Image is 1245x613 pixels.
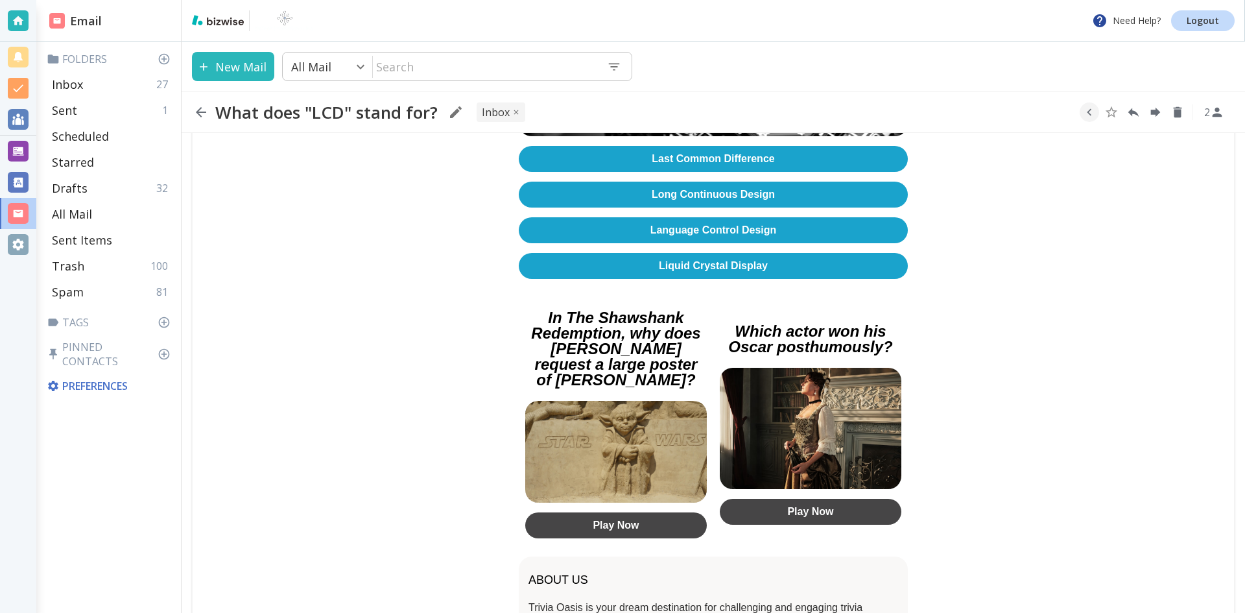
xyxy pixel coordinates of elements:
div: Scheduled [47,123,176,149]
img: bizwise [192,15,244,25]
p: Sent [52,102,77,118]
img: BioTech International [255,10,314,31]
button: Delete [1168,102,1187,122]
div: Sent Items [47,227,176,253]
div: Inbox27 [47,71,176,97]
p: 81 [156,285,173,299]
p: Trash [52,258,84,274]
p: Pinned Contacts [47,340,176,368]
p: Spam [52,284,84,300]
div: Trash100 [47,253,176,279]
div: Starred [47,149,176,175]
div: Spam81 [47,279,176,305]
p: Starred [52,154,94,170]
a: Logout [1171,10,1235,31]
p: Logout [1187,16,1219,25]
p: Drafts [52,180,88,196]
div: Preferences [44,374,176,398]
p: Preferences [47,379,173,393]
h2: What does "LCD" stand for? [215,102,438,123]
p: INBOX [482,105,510,119]
p: 100 [150,259,173,273]
p: Need Help? [1092,13,1161,29]
h2: Email [49,12,102,30]
button: Reply [1124,102,1143,122]
p: 27 [156,77,173,91]
input: Search [373,53,597,80]
div: Drafts32 [47,175,176,201]
img: DashboardSidebarEmail.svg [49,13,65,29]
p: 1 [162,103,173,117]
div: All Mail [47,201,176,227]
button: New Mail [192,52,274,81]
p: Sent Items [52,232,112,248]
p: Scheduled [52,128,109,144]
p: Inbox [52,77,83,92]
div: Sent1 [47,97,176,123]
p: Folders [47,52,176,66]
p: 32 [156,181,173,195]
button: See Participants [1198,97,1229,128]
button: Forward [1146,102,1165,122]
p: All Mail [52,206,92,222]
p: 2 [1204,105,1210,119]
p: All Mail [291,59,331,75]
p: Tags [47,315,176,330]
